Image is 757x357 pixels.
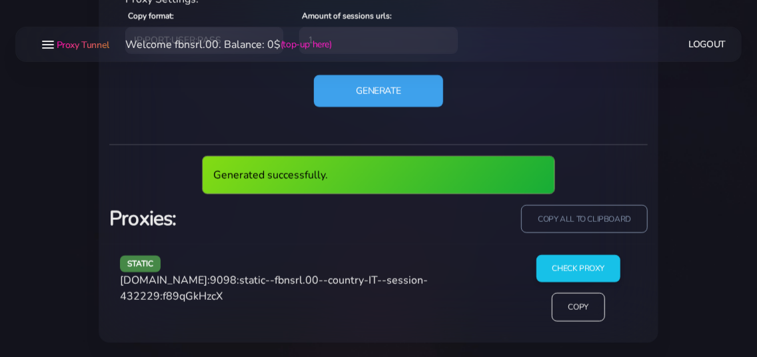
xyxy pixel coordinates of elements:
a: Logout [689,32,726,57]
div: Generated successfully. [202,156,556,194]
a: Proxy Tunnel [54,34,109,55]
label: Copy format: [128,10,174,22]
iframe: Webchat Widget [692,292,740,340]
input: Copy [552,293,605,322]
input: copy all to clipboard [521,205,648,234]
span: static [120,256,161,272]
span: Proxy Tunnel [57,39,109,51]
li: Welcome fbnsrl.00. Balance: 0$ [109,37,332,53]
input: Check Proxy [536,255,621,282]
button: Generate [314,75,444,107]
h3: Proxies: [109,205,371,232]
a: (top-up here) [281,37,332,51]
label: Amount of sessions urls: [302,10,392,22]
span: [DOMAIN_NAME]:9098:static--fbnsrl.00--country-IT--session-432229:f89qGkHzcX [120,273,428,304]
